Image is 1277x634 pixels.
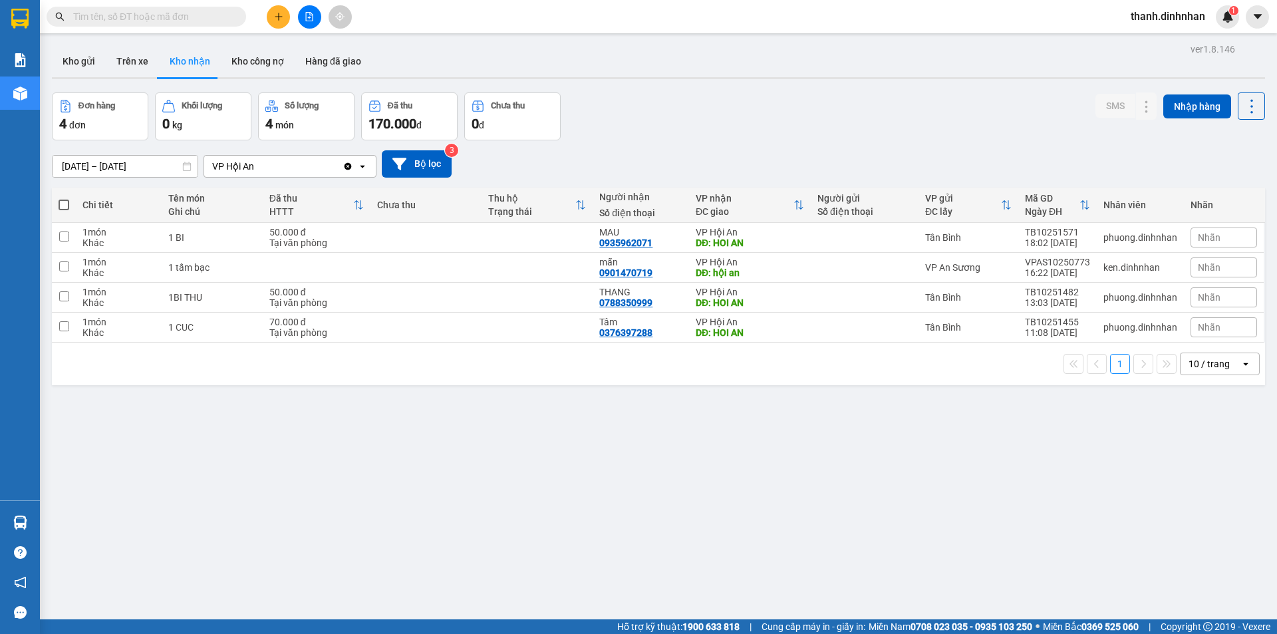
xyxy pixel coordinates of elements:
[1025,297,1090,308] div: 13:03 [DATE]
[599,327,652,338] div: 0376397288
[1198,292,1220,303] span: Nhãn
[599,257,682,267] div: mẫn
[1036,624,1040,629] span: ⚪️
[1043,619,1139,634] span: Miền Bắc
[1198,262,1220,273] span: Nhãn
[925,193,1001,204] div: VP gửi
[52,45,106,77] button: Kho gửi
[1025,227,1090,238] div: TB10251571
[1191,200,1257,210] div: Nhãn
[1246,5,1269,29] button: caret-down
[159,45,221,77] button: Kho nhận
[1189,357,1230,371] div: 10 / trang
[696,327,804,338] div: DĐ: HOI AN
[617,619,740,634] span: Hỗ trợ kỹ thuật:
[368,116,416,132] span: 170.000
[599,227,682,238] div: MAU
[1198,322,1220,333] span: Nhãn
[53,156,198,177] input: Select a date range.
[1222,11,1234,23] img: icon-new-feature
[682,621,740,632] strong: 1900 633 818
[52,92,148,140] button: Đơn hàng4đơn
[696,227,804,238] div: VP Hội An
[599,267,652,278] div: 0901470719
[925,322,1012,333] div: Tân Bình
[212,160,254,173] div: VP Hội An
[388,101,412,110] div: Đã thu
[155,92,251,140] button: Khối lượng0kg
[55,12,65,21] span: search
[106,45,159,77] button: Trên xe
[689,188,811,223] th: Toggle SortBy
[925,292,1012,303] div: Tân Bình
[1095,94,1135,118] button: SMS
[295,45,372,77] button: Hàng đã giao
[82,257,155,267] div: 1 món
[182,101,222,110] div: Khối lượng
[82,200,155,210] div: Chi tiết
[696,206,793,217] div: ĐC giao
[269,206,353,217] div: HTTT
[269,238,364,248] div: Tại văn phòng
[1103,322,1177,333] div: phuong.dinhnhan
[82,317,155,327] div: 1 món
[1163,94,1231,118] button: Nhập hàng
[599,238,652,248] div: 0935962071
[263,188,370,223] th: Toggle SortBy
[762,619,865,634] span: Cung cấp máy in - giấy in:
[343,161,353,172] svg: Clear value
[298,5,321,29] button: file-add
[305,12,314,21] span: file-add
[1103,262,1177,273] div: ken.dinhnhan
[1025,287,1090,297] div: TB10251482
[377,200,475,210] div: Chưa thu
[82,297,155,308] div: Khác
[265,116,273,132] span: 4
[255,160,257,173] input: Selected VP Hội An.
[382,150,452,178] button: Bộ lọc
[1025,193,1079,204] div: Mã GD
[696,267,804,278] div: DĐ: hội an
[482,188,593,223] th: Toggle SortBy
[696,317,804,327] div: VP Hội An
[1025,238,1090,248] div: 18:02 [DATE]
[599,317,682,327] div: Tâm
[1025,206,1079,217] div: Ngày ĐH
[82,287,155,297] div: 1 món
[258,92,355,140] button: Số lượng4món
[1025,257,1090,267] div: VPAS10250773
[172,120,182,130] span: kg
[82,327,155,338] div: Khác
[416,120,422,130] span: đ
[357,161,368,172] svg: open
[267,5,290,29] button: plus
[13,86,27,100] img: warehouse-icon
[599,192,682,202] div: Người nhận
[285,101,319,110] div: Số lượng
[168,193,256,204] div: Tên món
[491,101,525,110] div: Chưa thu
[869,619,1032,634] span: Miền Nam
[1191,42,1235,57] div: ver 1.8.146
[11,9,29,29] img: logo-vxr
[275,120,294,130] span: món
[472,116,479,132] span: 0
[445,144,458,157] sup: 3
[1149,619,1151,634] span: |
[1252,11,1264,23] span: caret-down
[1240,359,1251,369] svg: open
[1198,232,1220,243] span: Nhãn
[14,606,27,619] span: message
[1110,354,1130,374] button: 1
[488,193,575,204] div: Thu hộ
[817,206,912,217] div: Số điện thoại
[1025,327,1090,338] div: 11:08 [DATE]
[911,621,1032,632] strong: 0708 023 035 - 0935 103 250
[1120,8,1216,25] span: thanh.dinhnhan
[599,208,682,218] div: Số điện thoại
[1103,292,1177,303] div: phuong.dinhnhan
[361,92,458,140] button: Đã thu170.000đ
[488,206,575,217] div: Trạng thái
[13,516,27,530] img: warehouse-icon
[269,327,364,338] div: Tại văn phòng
